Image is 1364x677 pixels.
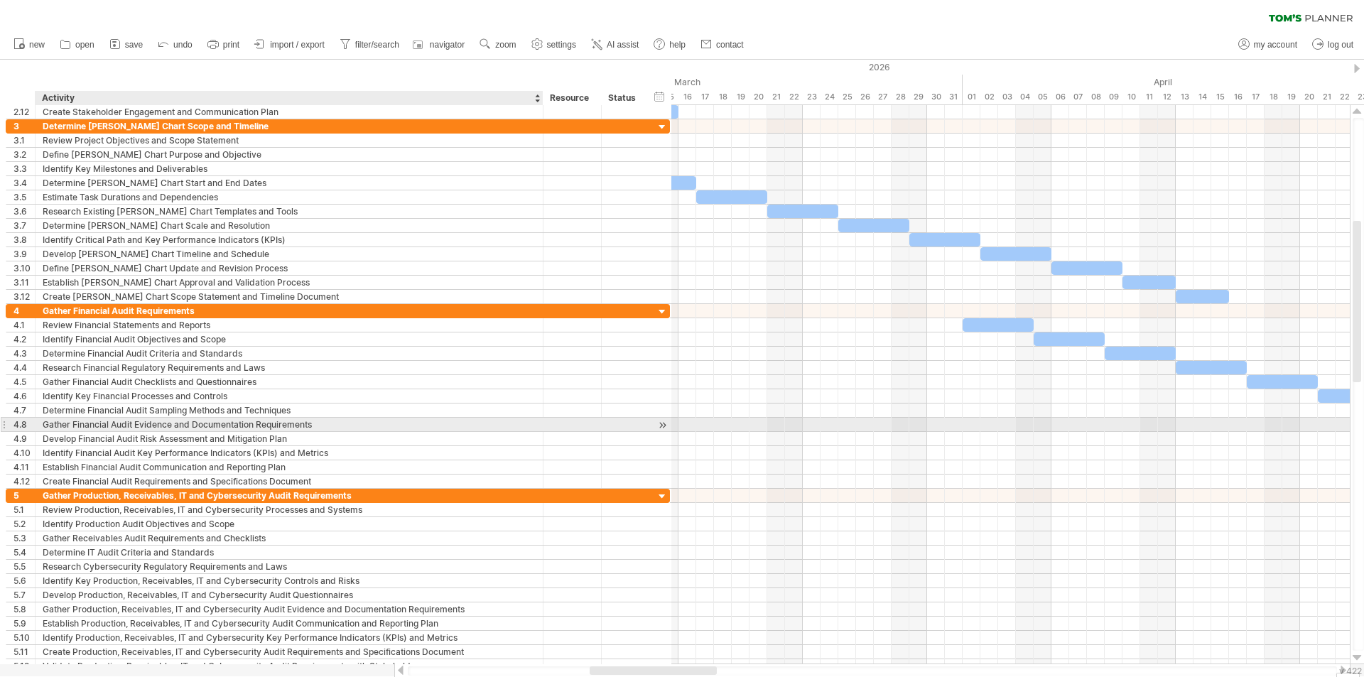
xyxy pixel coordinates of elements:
[43,318,536,332] div: Review Financial Statements and Reports
[43,645,536,659] div: Create Production, Receivables, IT and Cybersecurity Audit Requirements and Specifications Document
[1016,90,1034,104] div: Saturday, 4 April 2026
[43,659,536,673] div: Validate Production, Receivables, IT and Cybersecurity Audit Requirements with Stakeholders
[13,148,35,161] div: 3.2
[608,91,639,105] div: Status
[13,475,35,488] div: 4.12
[13,602,35,616] div: 5.8
[785,90,803,104] div: Sunday, 22 March 2026
[927,90,945,104] div: Monday, 30 March 2026
[13,659,35,673] div: 5.12
[1158,90,1176,104] div: Sunday, 12 April 2026
[669,40,686,50] span: help
[43,475,536,488] div: Create Financial Audit Requirements and Specifications Document
[43,460,536,474] div: Establish Financial Audit Communication and Reporting Plan
[43,503,536,516] div: Review Production, Receivables, IT and Cybersecurity Processes and Systems
[13,460,35,474] div: 4.11
[980,90,998,104] div: Thursday, 2 April 2026
[1069,90,1087,104] div: Tuesday, 7 April 2026
[43,304,536,318] div: Gather Financial Audit Requirements
[43,148,536,161] div: Define [PERSON_NAME] Chart Purpose and Objective
[43,347,536,360] div: Determine Financial Audit Criteria and Standards
[732,90,749,104] div: Thursday, 19 March 2026
[892,90,909,104] div: Saturday, 28 March 2026
[607,40,639,50] span: AI assist
[43,105,536,119] div: Create Stakeholder Engagement and Communication Plan
[43,332,536,346] div: Identify Financial Audit Objectives and Scope
[1193,90,1211,104] div: Tuesday, 14 April 2026
[43,531,536,545] div: Gather Receivables Audit Requirements and Checklists
[909,90,927,104] div: Sunday, 29 March 2026
[13,574,35,587] div: 5.6
[13,446,35,460] div: 4.10
[13,361,35,374] div: 4.4
[495,40,516,50] span: zoom
[75,40,94,50] span: open
[154,36,197,54] a: undo
[13,119,35,133] div: 3
[13,489,35,502] div: 5
[43,134,536,147] div: Review Project Objectives and Scope Statement
[13,261,35,275] div: 3.10
[43,290,536,303] div: Create [PERSON_NAME] Chart Scope Statement and Timeline Document
[1339,666,1362,676] div: v 422
[13,176,35,190] div: 3.4
[43,631,536,644] div: Identify Production, Receivables, IT and Cybersecurity Key Performance Indicators (KPIs) and Metrics
[678,90,696,104] div: Monday, 16 March 2026
[13,276,35,289] div: 3.11
[43,446,536,460] div: Identify Financial Audit Key Performance Indicators (KPIs) and Metrics
[1282,90,1300,104] div: Sunday, 19 April 2026
[821,90,838,104] div: Tuesday, 24 March 2026
[13,517,35,531] div: 5.2
[43,162,536,175] div: Identify Key Milestones and Deliverables
[13,332,35,346] div: 4.2
[173,40,193,50] span: undo
[43,361,536,374] div: Research Financial Regulatory Requirements and Laws
[29,40,45,50] span: new
[13,546,35,559] div: 5.4
[43,247,536,261] div: Develop [PERSON_NAME] Chart Timeline and Schedule
[1247,90,1265,104] div: Friday, 17 April 2026
[43,418,536,431] div: Gather Financial Audit Evidence and Documentation Requirements
[13,588,35,602] div: 5.7
[43,119,536,133] div: Determine [PERSON_NAME] Chart Scope and Timeline
[42,91,535,105] div: Activity
[251,36,329,54] a: import / export
[125,40,143,50] span: save
[13,531,35,545] div: 5.3
[874,90,892,104] div: Friday, 27 March 2026
[696,90,714,104] div: Tuesday, 17 March 2026
[13,205,35,218] div: 3.6
[43,190,536,204] div: Estimate Task Durations and Dependencies
[13,247,35,261] div: 3.9
[43,546,536,559] div: Determine IT Audit Criteria and Standards
[411,36,469,54] a: navigator
[13,418,35,431] div: 4.8
[1235,36,1301,54] a: my account
[550,91,593,105] div: Resource
[13,617,35,630] div: 5.9
[476,36,520,54] a: zoom
[1254,40,1297,50] span: my account
[1336,90,1353,104] div: Wednesday, 22 April 2026
[270,40,325,50] span: import / export
[13,318,35,332] div: 4.1
[714,90,732,104] div: Wednesday, 18 March 2026
[588,36,643,54] a: AI assist
[998,90,1016,104] div: Friday, 3 April 2026
[336,36,404,54] a: filter/search
[43,233,536,247] div: Identify Critical Path and Key Performance Indicators (KPIs)
[1265,90,1282,104] div: Saturday, 18 April 2026
[10,36,49,54] a: new
[963,90,980,104] div: Wednesday, 1 April 2026
[803,90,821,104] div: Monday, 23 March 2026
[13,162,35,175] div: 3.3
[13,432,35,445] div: 4.9
[223,40,239,50] span: print
[106,36,147,54] a: save
[856,90,874,104] div: Thursday, 26 March 2026
[43,588,536,602] div: Develop Production, Receivables, IT and Cybersecurity Audit Questionnaires
[697,36,748,54] a: contact
[838,90,856,104] div: Wednesday, 25 March 2026
[43,560,536,573] div: Research Cybersecurity Regulatory Requirements and Laws
[43,517,536,531] div: Identify Production Audit Objectives and Scope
